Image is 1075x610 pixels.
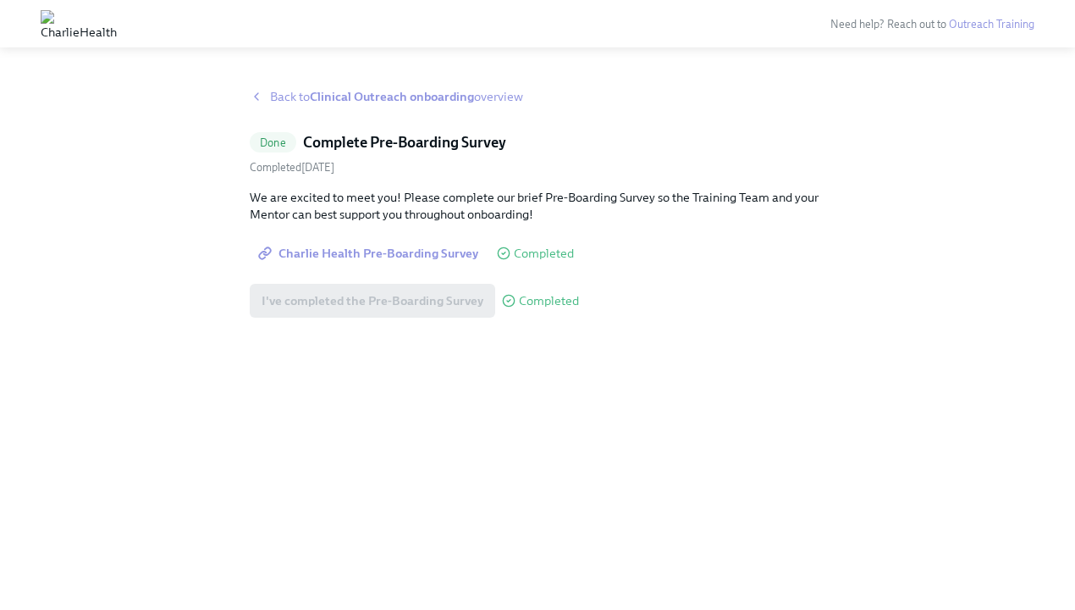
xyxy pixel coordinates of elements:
[830,18,1034,30] span: Need help? Reach out to
[250,189,825,223] p: We are excited to meet you! Please complete our brief Pre-Boarding Survey so the Training Team an...
[303,132,506,152] h5: Complete Pre-Boarding Survey
[270,88,523,105] span: Back to overview
[949,18,1034,30] a: Outreach Training
[250,161,334,174] span: Completed [DATE]
[250,136,296,149] span: Done
[41,10,117,37] img: CharlieHealth
[310,89,474,104] strong: Clinical Outreach onboarding
[514,247,574,260] span: Completed
[250,88,825,105] a: Back toClinical Outreach onboardingoverview
[262,245,478,262] span: Charlie Health Pre-Boarding Survey
[519,295,579,308] span: Completed
[250,236,490,270] a: Charlie Health Pre-Boarding Survey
